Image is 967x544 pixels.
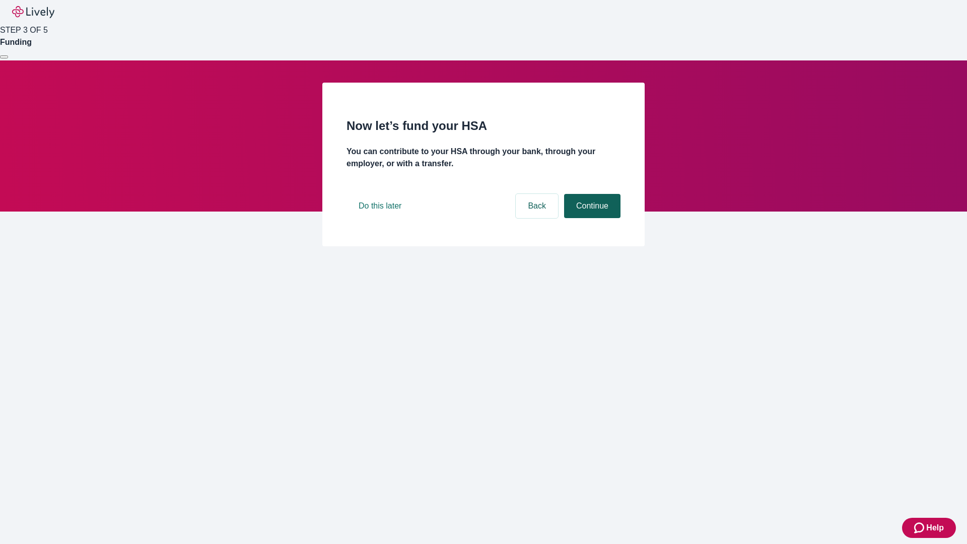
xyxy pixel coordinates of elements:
svg: Zendesk support icon [914,522,926,534]
button: Back [516,194,558,218]
h4: You can contribute to your HSA through your bank, through your employer, or with a transfer. [347,146,620,170]
h2: Now let’s fund your HSA [347,117,620,135]
img: Lively [12,6,54,18]
button: Do this later [347,194,413,218]
button: Zendesk support iconHelp [902,518,956,538]
span: Help [926,522,944,534]
button: Continue [564,194,620,218]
